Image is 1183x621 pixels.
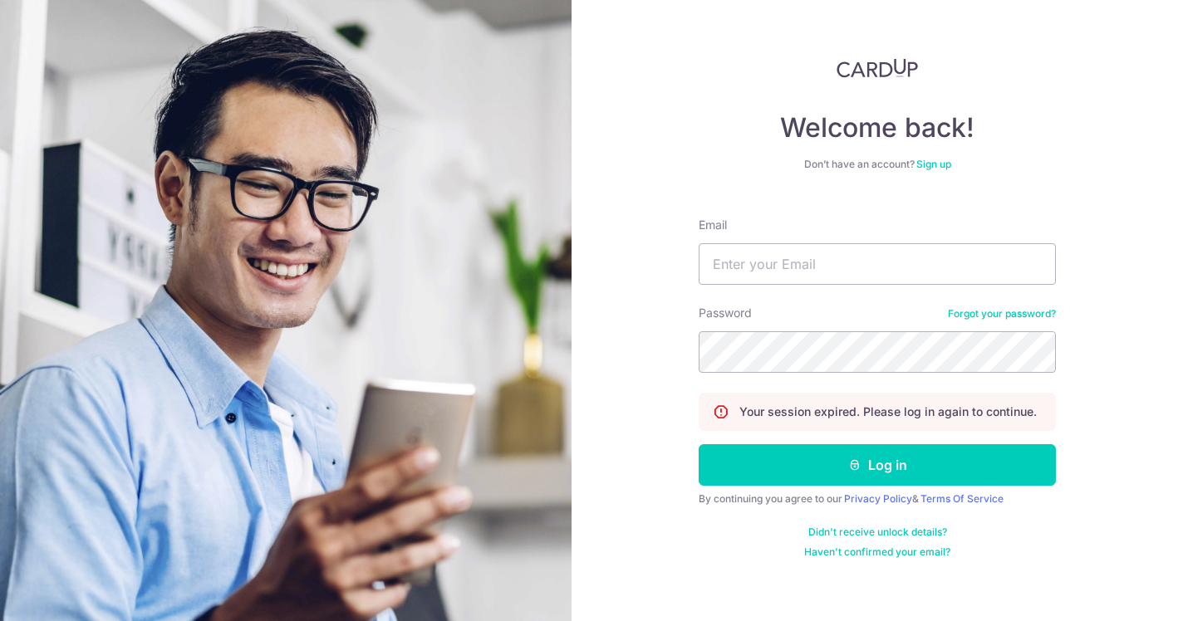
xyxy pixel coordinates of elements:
[808,526,947,539] a: Didn't receive unlock details?
[739,403,1037,420] p: Your session expired. Please log in again to continue.
[699,492,1056,506] div: By continuing you agree to our &
[837,58,918,78] img: CardUp Logo
[699,243,1056,285] input: Enter your Email
[699,158,1056,171] div: Don’t have an account?
[699,217,727,233] label: Email
[804,545,950,559] a: Haven't confirmed your email?
[844,492,912,505] a: Privacy Policy
[699,305,752,321] label: Password
[916,158,951,170] a: Sign up
[948,307,1056,320] a: Forgot your password?
[699,444,1056,486] button: Log in
[699,111,1056,144] h4: Welcome back!
[920,492,1004,505] a: Terms Of Service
